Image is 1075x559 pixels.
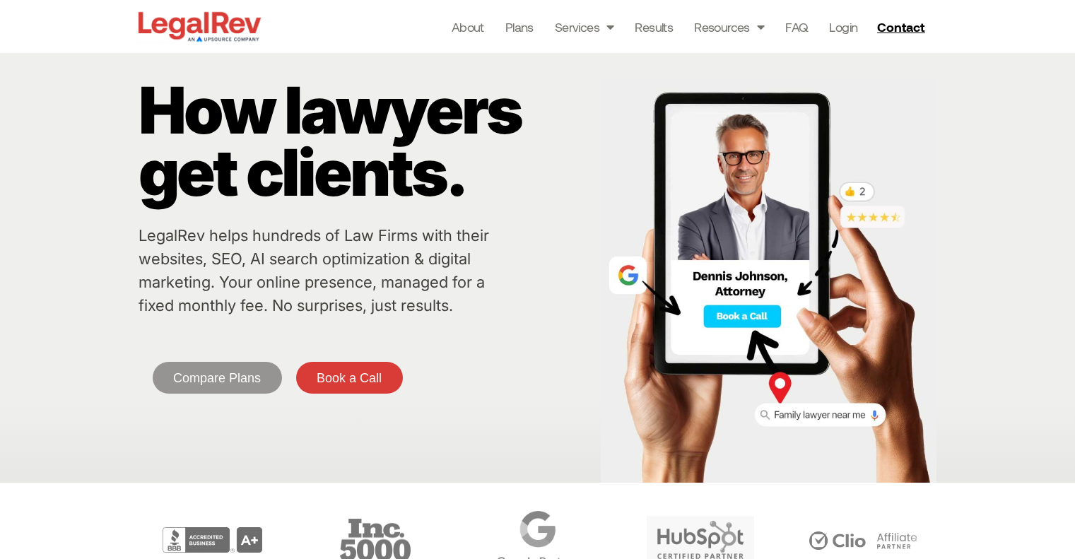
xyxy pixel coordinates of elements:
a: Plans [505,17,534,37]
a: Contact [871,16,934,38]
a: Login [829,17,857,37]
span: Contact [877,20,924,33]
a: FAQ [785,17,808,37]
a: About [452,17,484,37]
a: Compare Plans [153,362,282,394]
nav: Menu [452,17,858,37]
a: Book a Call [296,362,403,394]
a: Resources [694,17,764,37]
span: Compare Plans [173,372,261,384]
a: Services [555,17,614,37]
span: Book a Call [317,372,382,384]
a: LegalRev helps hundreds of Law Firms with their websites, SEO, AI search optimization & digital m... [139,226,489,314]
a: Results [635,17,673,37]
p: How lawyers get clients. [139,79,594,204]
